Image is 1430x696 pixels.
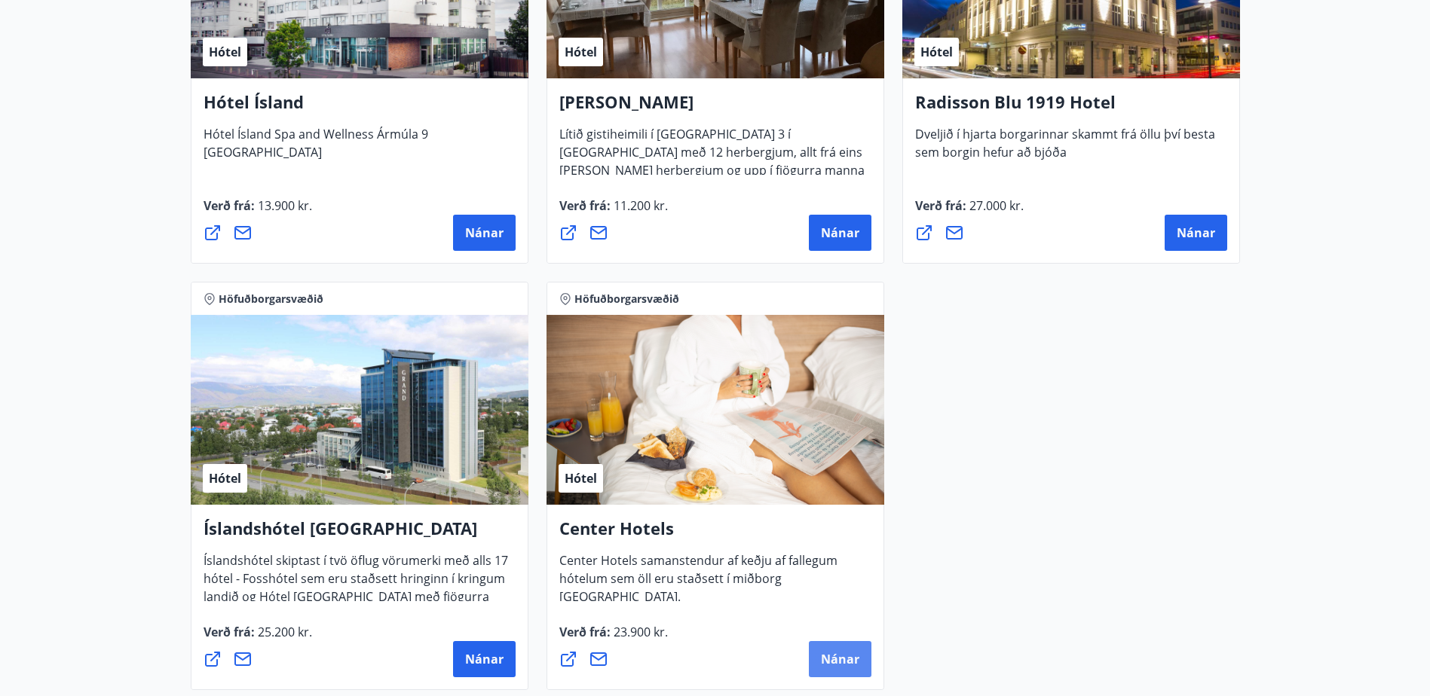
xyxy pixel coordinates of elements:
span: Hótel Ísland Spa and Wellness Ármúla 9 [GEOGRAPHIC_DATA] [204,126,428,172]
button: Nánar [809,215,871,251]
span: Höfuðborgarsvæðið [574,292,679,307]
h4: Íslandshótel [GEOGRAPHIC_DATA] [204,517,516,551]
span: Nánar [821,651,859,667]
span: 27.000 kr. [966,197,1024,214]
h4: [PERSON_NAME] [559,90,871,125]
span: Íslandshótel skiptast í tvö öflug vörumerki með alls 17 hótel - Fosshótel sem eru staðsett hringi... [204,552,508,635]
span: Hótel [565,44,597,60]
span: Höfuðborgarsvæðið [219,292,323,307]
span: Verð frá : [204,197,312,226]
button: Nánar [1165,215,1227,251]
span: 25.200 kr. [255,624,312,640]
span: Lítið gistiheimili í [GEOGRAPHIC_DATA] 3 í [GEOGRAPHIC_DATA] með 12 herbergjum, allt frá eins [PE... [559,126,865,209]
span: Verð frá : [559,197,668,226]
span: Hótel [209,44,241,60]
span: Nánar [465,224,504,241]
span: Verð frá : [559,624,668,652]
span: Center Hotels samanstendur af keðju af fallegum hótelum sem öll eru staðsett í miðborg [GEOGRAPHI... [559,552,837,617]
button: Nánar [453,215,516,251]
span: Dveljið í hjarta borgarinnar skammt frá öllu því besta sem borgin hefur að bjóða [915,126,1215,172]
span: Nánar [1177,224,1215,241]
span: Verð frá : [204,624,312,652]
h4: Radisson Blu 1919 Hotel [915,90,1227,125]
span: Verð frá : [915,197,1024,226]
span: 23.900 kr. [611,624,668,640]
span: Hótel [565,470,597,487]
button: Nánar [453,641,516,677]
span: Nánar [821,224,859,241]
button: Nánar [809,641,871,677]
span: Hótel [209,470,241,487]
span: 13.900 kr. [255,197,312,214]
h4: Hótel Ísland [204,90,516,125]
h4: Center Hotels [559,517,871,551]
span: 11.200 kr. [611,197,668,214]
span: Nánar [465,651,504,667]
span: Hótel [920,44,953,60]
